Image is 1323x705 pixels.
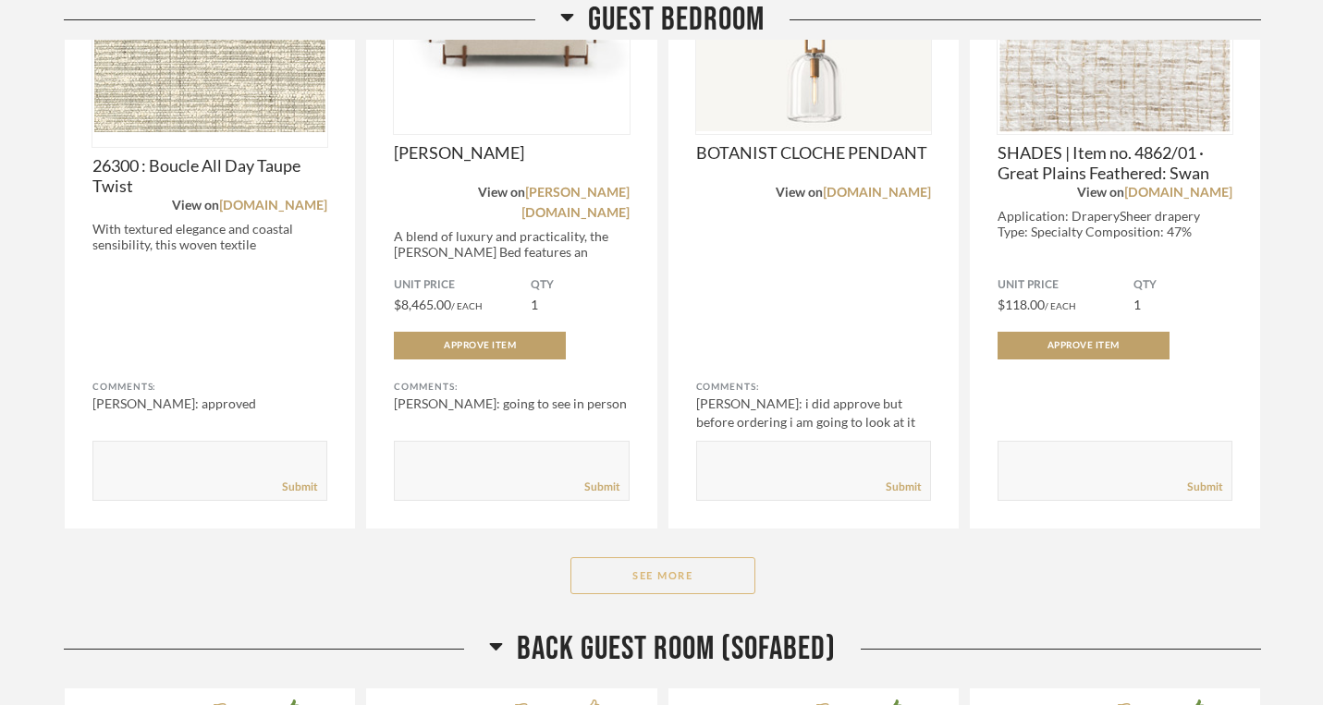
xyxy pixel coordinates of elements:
[92,221,327,268] div: With textured elegance and coastal sensibility, this woven textile wallcovering i...
[521,187,630,220] a: [PERSON_NAME][DOMAIN_NAME]
[444,341,516,350] span: Approve Item
[282,480,317,495] a: Submit
[394,378,629,396] div: Comments:
[1133,297,1141,312] span: 1
[451,300,483,311] span: / Each
[998,142,1232,183] span: SHADES | Item no. 4862/01 · Great Plains Feathered: Swan
[394,332,566,359] button: Approve Item
[696,142,931,163] span: BOTANIST CLOCHE PENDANT
[1124,187,1232,200] a: [DOMAIN_NAME]
[1187,480,1222,495] a: Submit
[478,187,525,200] span: View on
[696,395,931,450] div: [PERSON_NAME]: i did approve but before ordering i am going to look at it when i go to...
[570,557,755,594] button: See More
[823,187,931,200] a: [DOMAIN_NAME]
[998,297,1045,312] span: $118.00
[1047,341,1120,350] span: Approve Item
[394,395,629,413] div: [PERSON_NAME]: going to see in person
[1077,187,1124,200] span: View on
[1133,278,1232,293] span: QTY
[998,208,1232,255] div: Application: DraperySheer drapery Type: Specialty Composition: 47% Rayon, 41% Li...
[394,228,629,275] div: A blend of luxury and practicality, the [PERSON_NAME] Bed features an expansive, cushion...
[1045,300,1076,311] span: / Each
[92,378,327,396] div: Comments:
[92,155,327,196] span: 26300 : Boucle All Day Taupe Twist
[394,297,451,312] span: $8,465.00
[998,332,1170,359] button: Approve Item
[219,200,327,213] a: [DOMAIN_NAME]
[696,378,931,396] div: Comments:
[998,278,1133,293] span: Unit Price
[394,142,629,163] span: [PERSON_NAME]
[517,629,836,669] span: Back Guest Room (Sofabed)
[92,395,327,413] div: [PERSON_NAME]: approved
[531,278,630,293] span: QTY
[584,480,619,495] a: Submit
[886,480,921,495] a: Submit
[531,297,538,312] span: 1
[776,187,823,200] span: View on
[394,278,530,293] span: Unit Price
[172,200,219,213] span: View on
